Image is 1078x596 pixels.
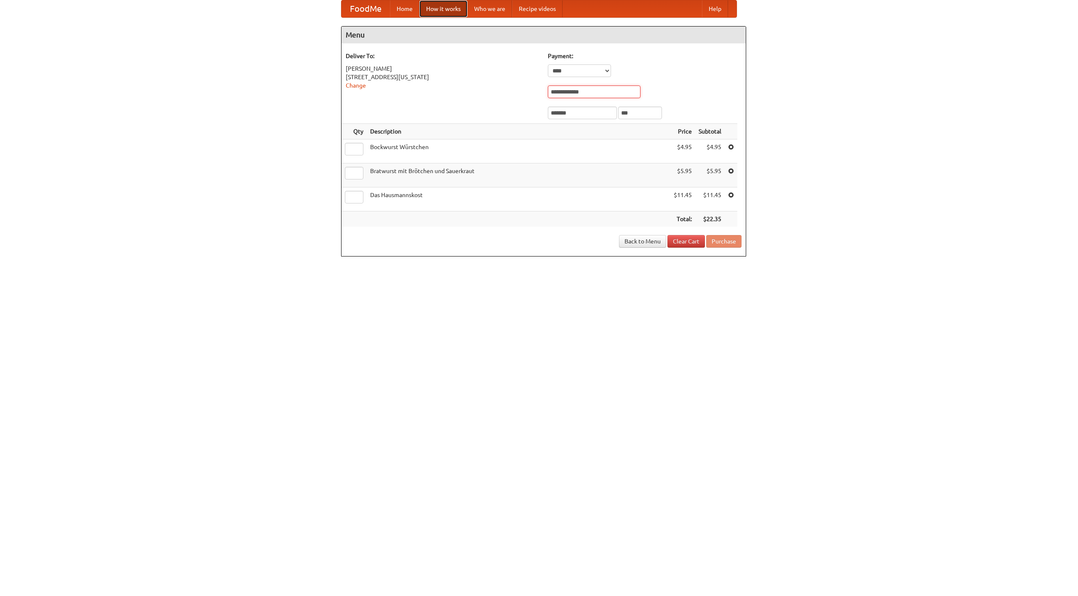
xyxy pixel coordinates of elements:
[367,124,670,139] th: Description
[342,0,390,17] a: FoodMe
[419,0,467,17] a: How it works
[346,82,366,89] a: Change
[695,163,725,187] td: $5.95
[695,124,725,139] th: Subtotal
[367,187,670,211] td: Das Hausmannskost
[695,187,725,211] td: $11.45
[346,64,539,73] div: [PERSON_NAME]
[390,0,419,17] a: Home
[670,163,695,187] td: $5.95
[670,124,695,139] th: Price
[702,0,728,17] a: Help
[695,211,725,227] th: $22.35
[706,235,742,248] button: Purchase
[695,139,725,163] td: $4.95
[670,187,695,211] td: $11.45
[342,124,367,139] th: Qty
[367,139,670,163] td: Bockwurst Würstchen
[619,235,666,248] a: Back to Menu
[342,27,746,43] h4: Menu
[512,0,563,17] a: Recipe videos
[346,73,539,81] div: [STREET_ADDRESS][US_STATE]
[467,0,512,17] a: Who we are
[548,52,742,60] h5: Payment:
[367,163,670,187] td: Bratwurst mit Brötchen und Sauerkraut
[667,235,705,248] a: Clear Cart
[346,52,539,60] h5: Deliver To:
[670,211,695,227] th: Total:
[670,139,695,163] td: $4.95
